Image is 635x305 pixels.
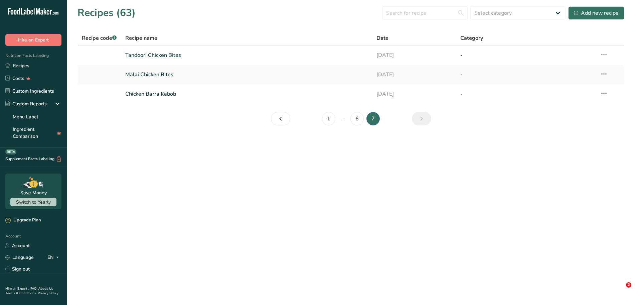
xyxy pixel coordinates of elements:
[125,48,369,62] a: Tandoori Chicken Bites
[47,253,61,261] div: EN
[125,68,369,82] a: Malai Chicken Bites
[382,6,468,20] input: Search for recipe
[5,34,61,46] button: Hire an Expert
[460,34,483,42] span: Category
[376,87,452,101] a: [DATE]
[460,87,592,101] a: -
[5,286,29,291] a: Hire an Expert .
[38,291,58,296] a: Privacy Policy
[30,286,38,291] a: FAQ .
[271,112,290,125] a: Page 6.
[16,199,51,205] span: Switch to Yearly
[412,112,431,125] a: Page 8.
[5,149,16,155] div: BETA
[5,251,34,263] a: Language
[10,198,56,206] button: Switch to Yearly
[460,48,592,62] a: -
[5,286,53,296] a: About Us .
[574,9,619,17] div: Add new recipe
[125,87,369,101] a: Chicken Barra Kabob
[626,282,631,288] span: 2
[376,48,452,62] a: [DATE]
[77,5,136,20] h1: Recipes (63)
[350,112,364,125] a: Page 6.
[5,217,41,224] div: Upgrade Plan
[82,34,117,42] span: Recipe code
[6,291,38,296] a: Terms & Conditions .
[612,282,628,298] iframe: Intercom live chat
[568,6,624,20] button: Add new recipe
[5,100,47,107] div: Custom Reports
[20,189,47,196] div: Save Money
[460,68,592,82] a: -
[125,34,157,42] span: Recipe name
[376,34,388,42] span: Date
[376,68,452,82] a: [DATE]
[322,112,335,125] a: Page 1.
